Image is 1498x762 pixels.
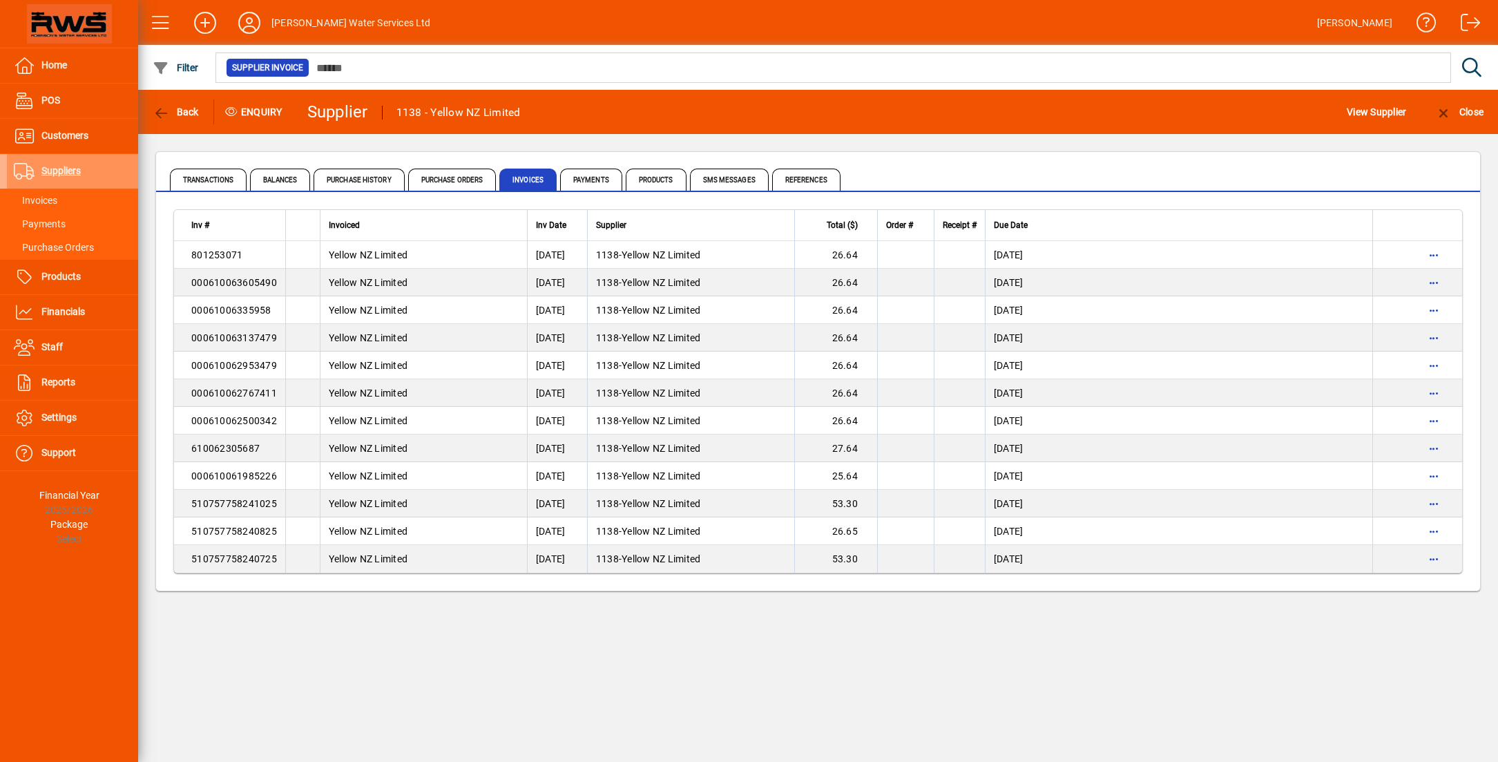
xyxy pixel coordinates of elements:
td: - [587,324,794,352]
div: [PERSON_NAME] Water Services Ltd [271,12,431,34]
a: Support [7,436,138,470]
button: More options [1423,382,1445,404]
a: Financials [7,295,138,330]
a: Payments [7,212,138,236]
div: Invoiced [329,218,519,233]
span: Supplier Invoice [232,61,303,75]
span: 1138 [596,305,619,316]
div: Enquiry [214,101,297,123]
span: Yellow NZ Limited [622,415,700,426]
span: Yellow NZ Limited [622,388,700,399]
td: - [587,462,794,490]
div: Order # [886,218,925,233]
button: More options [1423,437,1445,459]
span: Yellow NZ Limited [329,415,407,426]
button: More options [1423,327,1445,349]
span: Balances [250,169,310,191]
span: Yellow NZ Limited [622,443,700,454]
span: 1138 [596,526,619,537]
span: Products [626,169,686,191]
app-page-header-button: Back [138,99,214,124]
span: Payments [14,218,66,229]
span: 510757758240725 [191,553,277,564]
button: Add [183,10,227,35]
span: 1138 [596,360,619,371]
span: 1138 [596,277,619,288]
span: 1138 [596,498,619,509]
span: 1138 [596,415,619,426]
td: - [587,545,794,573]
td: 53.30 [794,545,877,573]
span: Back [153,106,199,117]
span: Yellow NZ Limited [622,526,700,537]
div: Due Date [994,218,1364,233]
span: SMS Messages [690,169,769,191]
app-page-header-button: Close enquiry [1421,99,1498,124]
span: Package [50,519,88,530]
span: Financials [41,306,85,317]
td: [DATE] [527,462,587,490]
span: Invoiced [329,218,360,233]
span: 000610063137479 [191,332,277,343]
td: - [587,241,794,269]
span: Order # [886,218,913,233]
span: Yellow NZ Limited [329,470,407,482]
span: 1138 [596,470,619,482]
span: View Supplier [1347,101,1406,123]
button: More options [1423,354,1445,377]
td: [DATE] [527,435,587,462]
span: References [772,169,841,191]
td: [DATE] [527,269,587,296]
td: [DATE] [985,545,1372,573]
span: Purchase Orders [14,242,94,253]
span: Yellow NZ Limited [329,553,407,564]
td: [DATE] [985,324,1372,352]
span: Yellow NZ Limited [622,360,700,371]
span: Yellow NZ Limited [622,305,700,316]
a: Purchase Orders [7,236,138,259]
span: Inv Date [536,218,566,233]
span: 510757758241025 [191,498,277,509]
td: - [587,407,794,435]
span: Staff [41,341,63,352]
td: 26.65 [794,517,877,545]
button: More options [1423,548,1445,570]
td: - [587,379,794,407]
td: 53.30 [794,490,877,517]
span: Yellow NZ Limited [329,277,407,288]
a: Staff [7,330,138,365]
div: Total ($) [803,218,870,233]
td: - [587,352,794,379]
span: Reports [41,377,75,388]
td: 26.64 [794,407,877,435]
td: - [587,296,794,324]
td: [DATE] [985,462,1372,490]
td: 26.64 [794,324,877,352]
td: 25.64 [794,462,877,490]
span: Yellow NZ Limited [329,360,407,371]
span: 000610063605490 [191,277,277,288]
span: Yellow NZ Limited [329,443,407,454]
span: Supplier [596,218,626,233]
span: Customers [41,130,88,141]
span: Yellow NZ Limited [622,277,700,288]
span: Yellow NZ Limited [329,249,407,260]
span: 000610062767411 [191,388,277,399]
span: POS [41,95,60,106]
span: Transactions [170,169,247,191]
td: [DATE] [985,379,1372,407]
a: Knowledge Base [1406,3,1437,48]
td: [DATE] [985,517,1372,545]
button: Back [149,99,202,124]
button: More options [1423,299,1445,321]
td: [DATE] [527,324,587,352]
td: 27.64 [794,435,877,462]
div: Supplier [596,218,786,233]
span: 1138 [596,388,619,399]
span: 801253071 [191,249,242,260]
span: 000610061985226 [191,470,277,482]
button: More options [1423,244,1445,266]
td: [DATE] [985,352,1372,379]
span: Financial Year [39,490,99,501]
span: 610062305687 [191,443,260,454]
